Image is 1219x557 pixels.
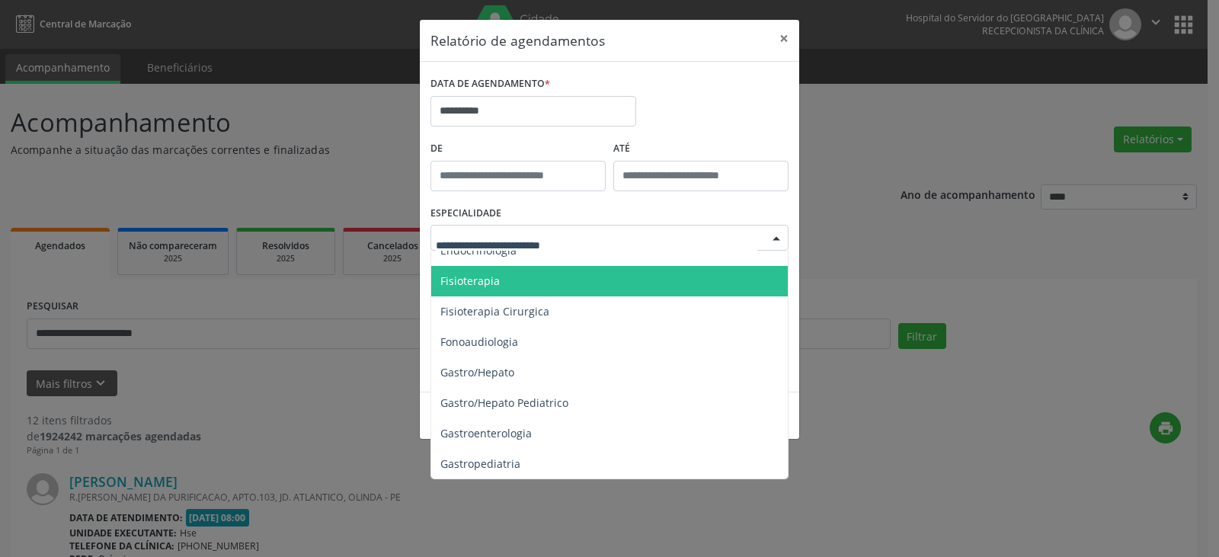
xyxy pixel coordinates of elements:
[430,30,605,50] h5: Relatório de agendamentos
[430,137,606,161] label: De
[440,304,549,319] span: Fisioterapia Cirurgica
[769,20,799,57] button: Close
[430,72,550,96] label: DATA DE AGENDAMENTO
[440,426,532,440] span: Gastroenterologia
[440,456,520,471] span: Gastropediatria
[430,202,501,226] label: ESPECIALIDADE
[440,274,500,288] span: Fisioterapia
[613,137,789,161] label: ATÉ
[440,335,518,349] span: Fonoaudiologia
[440,365,514,379] span: Gastro/Hepato
[440,243,517,258] span: Endocrinologia
[440,395,568,410] span: Gastro/Hepato Pediatrico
